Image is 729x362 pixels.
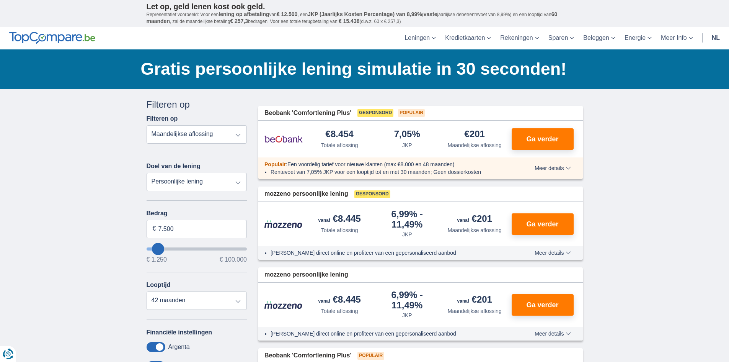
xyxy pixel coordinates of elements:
span: Populair [357,352,384,360]
span: Populair [264,161,286,167]
div: JKP [402,231,412,238]
a: Sparen [544,27,579,49]
button: Meer details [529,165,576,171]
div: 7,05% [394,129,420,140]
div: €8.445 [318,214,361,225]
div: €201 [457,214,492,225]
span: € 100.000 [220,257,247,263]
a: Energie [620,27,656,49]
a: Kredietkaarten [440,27,496,49]
span: Meer details [535,331,571,336]
img: TopCompare [9,32,95,44]
div: JKP [402,141,412,149]
label: Filteren op [147,115,178,122]
span: € 257,3 [230,18,248,24]
span: JKP (Jaarlijks Kosten Percentage) van 8,99% [308,11,422,17]
img: product.pl.alt Mozzeno [264,301,303,309]
span: Beobank 'Comfortlening Plus' [264,351,351,360]
button: Meer details [529,331,576,337]
a: Meer Info [656,27,698,49]
img: product.pl.alt Mozzeno [264,220,303,228]
span: mozzeno persoonlijke lening [264,270,348,279]
div: 6,99% [377,290,438,310]
span: Populair [398,109,425,117]
button: Ga verder [512,294,574,316]
label: Argenta [168,344,190,351]
div: JKP [402,311,412,319]
img: product.pl.alt Beobank [264,129,303,149]
label: Financiële instellingen [147,329,212,336]
span: Meer details [535,250,571,256]
span: € 15.438 [339,18,360,24]
p: Representatief voorbeeld: Voor een van , een ( jaarlijkse debetrentevoet van 8,99%) en een loopti... [147,11,583,25]
button: Ga verder [512,213,574,235]
span: Meer details [535,165,571,171]
span: lening op afbetaling [219,11,269,17]
a: Leningen [400,27,440,49]
div: Maandelijkse aflossing [448,307,502,315]
p: Let op, geld lenen kost ook geld. [147,2,583,11]
div: €8.454 [326,129,354,140]
span: 60 maanden [147,11,558,24]
label: Doel van de lening [147,163,201,170]
div: Totale aflossing [321,226,358,234]
span: Een voordelig tarief voor nieuwe klanten (max €8.000 en 48 maanden) [287,161,455,167]
div: : [258,161,513,168]
span: Ga verder [526,301,558,308]
input: wantToBorrow [147,247,247,251]
span: € 1.250 [147,257,167,263]
div: Totale aflossing [321,141,358,149]
div: €201 [457,295,492,306]
a: Beleggen [579,27,620,49]
button: Ga verder [512,128,574,150]
li: [PERSON_NAME] direct online en profiteer van een gepersonaliseerd aanbod [271,330,507,337]
span: vaste [424,11,437,17]
div: €8.445 [318,295,361,306]
li: Rentevoet van 7,05% JKP voor een looptijd tot en met 30 maanden; Geen dossierkosten [271,168,507,176]
div: €201 [465,129,485,140]
a: Rekeningen [496,27,543,49]
div: 6,99% [377,210,438,229]
div: Maandelijkse aflossing [448,226,502,234]
h1: Gratis persoonlijke lening simulatie in 30 seconden! [141,57,583,81]
span: Gesponsord [354,190,390,198]
span: Ga verder [526,221,558,228]
span: Beobank 'Comfortlening Plus' [264,109,351,118]
label: Looptijd [147,282,171,288]
span: Ga verder [526,136,558,143]
span: mozzeno persoonlijke lening [264,190,348,198]
a: nl [707,27,724,49]
label: Bedrag [147,210,247,217]
button: Meer details [529,250,576,256]
span: Gesponsord [357,109,393,117]
div: Maandelijkse aflossing [448,141,502,149]
div: Totale aflossing [321,307,358,315]
span: € [153,224,156,233]
div: Filteren op [147,98,247,111]
li: [PERSON_NAME] direct online en profiteer van een gepersonaliseerd aanbod [271,249,507,257]
span: € 12.500 [277,11,298,17]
